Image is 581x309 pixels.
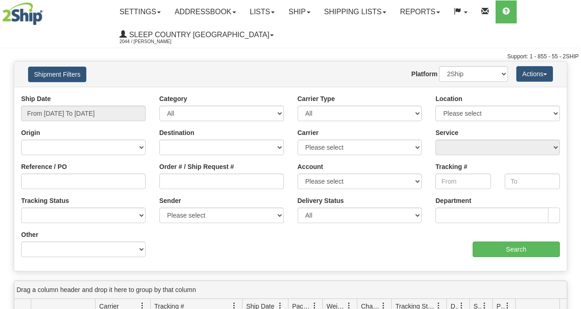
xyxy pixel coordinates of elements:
[21,94,51,103] label: Ship Date
[298,94,335,103] label: Carrier Type
[317,0,393,23] a: Shipping lists
[516,66,553,82] button: Actions
[435,94,462,103] label: Location
[113,0,168,23] a: Settings
[435,128,458,137] label: Service
[14,281,567,299] div: grid grouping header
[298,128,319,137] label: Carrier
[298,162,323,171] label: Account
[159,94,187,103] label: Category
[505,174,560,189] input: To
[393,0,447,23] a: Reports
[21,162,67,171] label: Reference / PO
[473,242,560,257] input: Search
[435,162,467,171] label: Tracking #
[21,128,40,137] label: Origin
[435,196,471,205] label: Department
[435,174,491,189] input: From
[168,0,243,23] a: Addressbook
[119,37,188,46] span: 2044 / [PERSON_NAME]
[21,230,38,239] label: Other
[282,0,317,23] a: Ship
[159,196,181,205] label: Sender
[21,196,69,205] label: Tracking Status
[2,53,579,61] div: Support: 1 - 855 - 55 - 2SHIP
[28,67,86,82] button: Shipment Filters
[159,128,194,137] label: Destination
[243,0,282,23] a: Lists
[298,196,344,205] label: Delivery Status
[412,69,438,79] label: Platform
[159,162,234,171] label: Order # / Ship Request #
[113,23,281,46] a: Sleep Country [GEOGRAPHIC_DATA] 2044 / [PERSON_NAME]
[127,31,269,39] span: Sleep Country [GEOGRAPHIC_DATA]
[2,2,43,25] img: logo2044.jpg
